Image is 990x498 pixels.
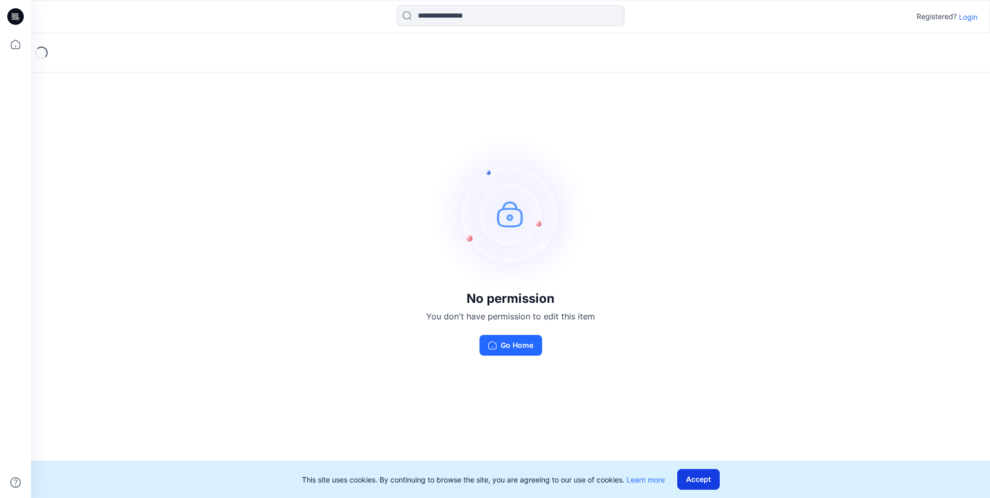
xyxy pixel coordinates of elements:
[302,474,665,485] p: This site uses cookies. By continuing to browse the site, you are agreeing to our use of cookies.
[426,291,595,306] h3: No permission
[479,335,542,356] button: Go Home
[627,475,665,484] a: Learn more
[916,10,957,23] p: Registered?
[433,136,588,291] img: no-perm.svg
[677,469,720,490] button: Accept
[959,11,978,22] p: Login
[426,310,595,323] p: You don't have permission to edit this item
